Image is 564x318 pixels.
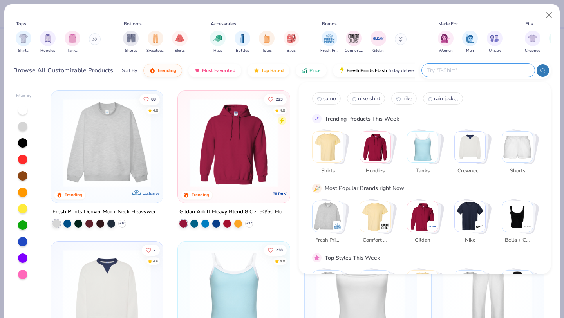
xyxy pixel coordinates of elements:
img: Fresh Prints [334,222,342,230]
span: Hoodies [40,48,55,54]
button: Stack Card Button Athleisure [407,270,443,317]
span: + 10 [119,221,125,226]
img: Fresh Prints Image [324,33,335,44]
button: rain jacket3 [423,92,463,105]
img: Tanks [407,132,438,162]
button: Stack Card Button Shorts [502,131,538,178]
span: Crewnecks [457,167,483,175]
button: filter button [438,31,454,54]
button: Most Favorited [188,64,241,77]
button: Top Rated [248,64,289,77]
img: party_popper.gif [313,184,320,192]
div: filter for Shirts [16,31,31,54]
div: Bottoms [124,20,142,27]
span: Sweatpants [146,48,164,54]
img: most_fav.gif [194,67,201,74]
img: Fresh Prints [313,201,343,231]
button: camo0 [312,92,341,105]
div: 4.8 [280,107,285,113]
img: Skirts Image [175,34,184,43]
img: Hoodies [360,132,390,162]
img: trending.gif [149,67,155,74]
span: camo [323,95,336,102]
span: 7 [154,248,156,252]
button: nike shirt1 [347,92,385,105]
div: filter for Cropped [525,31,540,54]
div: 4.8 [153,107,159,113]
img: Shirts Image [19,34,28,43]
span: Exclusive [143,191,159,196]
img: Bella + Canvas [502,201,533,231]
img: Gildan Image [372,33,384,44]
div: filter for Fresh Prints [320,31,338,54]
span: Unisex [489,48,501,54]
button: nike2 [391,92,417,105]
img: Shorts [502,132,533,162]
button: Like [140,94,160,105]
button: filter button [345,31,363,54]
div: Brands [322,20,337,27]
button: Stack Card Button Crewnecks [454,131,490,178]
button: Stack Card Button Classic [312,270,348,317]
div: filter for Sweatpants [146,31,164,54]
img: f5d85501-0dbb-4ee4-b115-c08fa3845d83 [59,99,155,187]
img: Classic [313,271,343,301]
div: filter for Hoodies [40,31,56,54]
div: Fits [525,20,533,27]
img: Men Image [466,34,474,43]
img: Hats Image [213,34,222,43]
button: filter button [462,31,478,54]
div: filter for Bags [284,31,299,54]
button: Like [142,244,160,255]
div: Browse All Customizable Products [13,66,113,75]
span: 223 [276,97,283,101]
img: Comfort Colors [360,201,390,231]
button: Stack Card Button Comfort Colors [360,201,396,247]
span: Shorts [504,167,530,175]
span: Fresh Prints [320,48,338,54]
div: filter for Comfort Colors [345,31,363,54]
button: filter button [172,31,188,54]
span: Bella + Canvas [504,237,530,244]
img: Cropped Image [528,34,537,43]
button: filter button [320,31,338,54]
span: Skirts [175,48,185,54]
div: Accessories [211,20,236,27]
span: nike shirt [358,95,380,102]
div: filter for Skirts [172,31,188,54]
button: Stack Card Button Sportswear [360,270,396,317]
img: trend_line.gif [313,115,320,122]
div: 4.6 [153,258,159,264]
img: a164e800-7022-4571-a324-30c76f641635 [282,99,378,187]
button: filter button [146,31,164,54]
button: Fresh Prints Flash5 day delivery [333,64,423,77]
span: Nike [457,237,483,244]
button: filter button [40,31,56,54]
button: filter button [525,31,540,54]
span: Shirts [315,167,340,175]
button: filter button [16,31,31,54]
img: Shorts Image [127,34,136,43]
img: Nike [476,222,484,230]
span: rain jacket [434,95,458,102]
button: Stack Card Button Bella + Canvas [502,201,538,247]
button: Stack Card Button Gildan [407,201,443,247]
img: Bella + Canvas [523,222,531,230]
div: Sort By [122,67,137,74]
button: Stack Card Button Preppy [502,270,538,317]
img: Sweatpants Image [151,34,160,43]
button: Stack Card Button Tanks [407,131,443,178]
img: Comfort Colors Image [348,33,360,44]
img: Women Image [441,34,450,43]
span: + 37 [246,221,252,226]
span: Bags [287,48,296,54]
span: Comfort Colors [345,48,363,54]
img: pink_star.gif [313,254,320,261]
span: Most Favorited [202,67,235,74]
img: Unisex Image [490,34,499,43]
img: Gildan logo [272,186,287,202]
img: Hoodies Image [43,34,52,43]
span: Price [309,67,321,74]
span: Trending [157,67,176,74]
img: flash.gif [339,67,345,74]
